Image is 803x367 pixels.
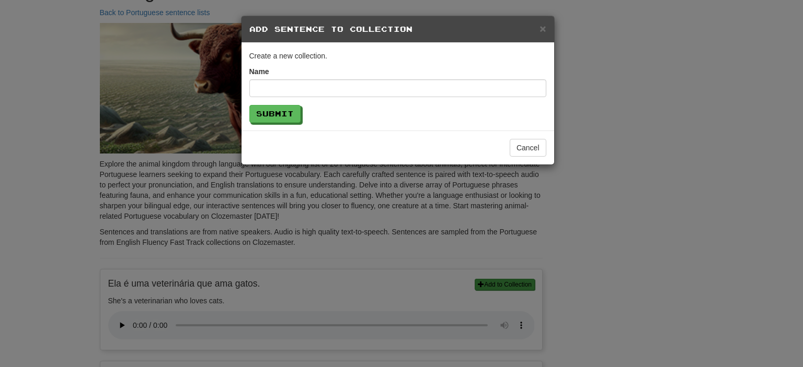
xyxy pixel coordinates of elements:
[249,66,269,77] label: Name
[249,24,546,34] h5: Add Sentence to Collection
[249,51,546,61] p: Create a new collection.
[249,105,301,123] button: Submit
[510,139,546,157] button: Cancel
[540,23,546,34] button: Close
[540,22,546,34] span: ×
